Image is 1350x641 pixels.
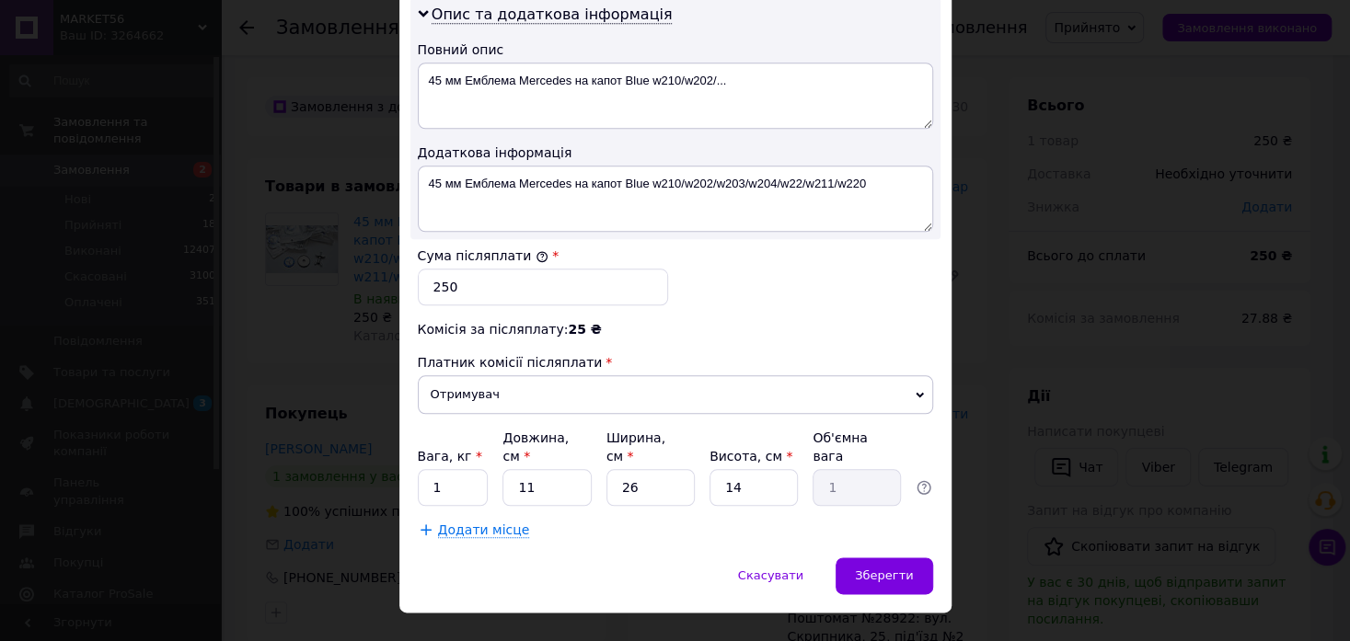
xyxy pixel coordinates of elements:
[418,166,933,232] textarea: 45 мм Емблема Mercedes на капот Blue w210/w202/w203/w204/w22/w211/w220
[418,355,603,370] span: Платник комісії післяплати
[738,568,803,582] span: Скасувати
[418,375,933,414] span: Отримувач
[418,63,933,129] textarea: 45 мм Емблема Mercedes на капот Blue w210/w202/...
[418,143,933,162] div: Додаткова інформація
[418,449,482,464] label: Вага, кг
[438,522,530,538] span: Додати місце
[432,6,673,24] span: Опис та додаткова інформація
[418,40,933,59] div: Повний опис
[418,320,933,338] div: Комісія за післяплату:
[568,322,601,337] span: 25 ₴
[502,430,569,464] label: Довжина, см
[418,248,548,263] label: Сума післяплати
[855,568,913,582] span: Зберегти
[813,429,901,465] div: Об'ємна вага
[606,430,665,464] label: Ширина, см
[710,449,792,464] label: Висота, см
